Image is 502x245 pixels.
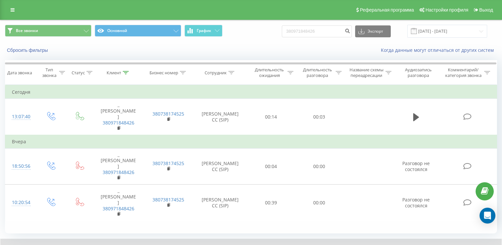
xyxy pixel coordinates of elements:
[95,25,181,37] button: Основной
[152,196,184,203] a: 380738174525
[349,67,384,78] div: Название схемы переадресации
[444,67,483,78] div: Комментарий/категория звонка
[247,185,295,221] td: 00:39
[425,7,468,13] span: Настройки профиля
[103,169,134,175] a: 380971848426
[193,148,247,185] td: [PERSON_NAME] CC (SIP)
[107,70,121,76] div: Клиент
[402,160,430,172] span: Разговор не состоялся
[295,99,343,135] td: 00:03
[152,160,184,166] a: 380738174525
[152,111,184,117] a: 380738174525
[5,47,51,53] button: Сбросить фильтры
[381,47,497,53] a: Когда данные могут отличаться от других систем
[42,67,57,78] div: Тип звонка
[93,185,143,221] td: _ [PERSON_NAME]
[103,120,134,126] a: 380971848426
[282,25,352,37] input: Поиск по номеру
[5,86,497,99] td: Сегодня
[93,148,143,185] td: _ [PERSON_NAME]
[402,196,430,209] span: Разговор не состоялся
[295,185,343,221] td: 00:00
[479,7,493,13] span: Выход
[5,135,497,148] td: Вчера
[205,70,227,76] div: Сотрудник
[399,67,438,78] div: Аудиозапись разговора
[193,99,247,135] td: [PERSON_NAME] CC (SIP)
[253,67,286,78] div: Длительность ожидания
[197,28,211,33] span: График
[16,28,38,33] span: Все звонки
[184,25,222,37] button: График
[12,160,29,173] div: 18:50:56
[12,196,29,209] div: 10:20:54
[247,99,295,135] td: 00:14
[150,70,178,76] div: Бизнес номер
[5,25,91,37] button: Все звонки
[360,7,414,13] span: Реферальная программа
[103,205,134,212] a: 380971848426
[7,70,32,76] div: Дата звонка
[193,185,247,221] td: [PERSON_NAME] CC (SIP)
[480,208,495,224] div: Open Intercom Messenger
[295,148,343,185] td: 00:00
[93,99,143,135] td: _ [PERSON_NAME]
[12,110,29,123] div: 13:07:40
[247,148,295,185] td: 00:04
[301,67,334,78] div: Длительность разговора
[355,25,391,37] button: Экспорт
[72,70,85,76] div: Статус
